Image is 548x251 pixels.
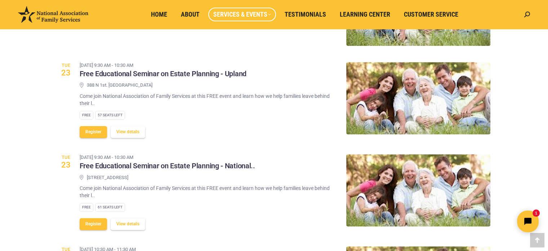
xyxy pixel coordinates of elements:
[80,154,255,161] time: [DATE] 9:30 am - 10:30 am
[421,204,545,238] iframe: Tidio Chat
[80,218,107,230] button: Register
[80,92,335,107] p: Come join National Association of Family Services at this FREE event and learn how we help famili...
[58,69,74,77] span: 23
[87,82,152,89] span: 388 N 1st. [GEOGRAPHIC_DATA]
[80,126,107,138] button: Register
[80,62,246,69] time: [DATE] 9:30 am - 10:30 am
[176,8,205,21] a: About
[151,10,167,18] span: Home
[87,174,128,181] span: [STREET_ADDRESS]
[399,8,463,21] a: Customer Service
[80,203,93,212] div: Free
[340,10,390,18] span: Learning Center
[146,8,172,21] a: Home
[95,111,125,120] div: 57 Seats left
[213,10,271,18] span: Services & Events
[95,203,125,212] div: 61 Seats left
[58,161,74,169] span: 23
[111,126,145,138] button: View details
[335,8,395,21] a: Learning Center
[280,8,331,21] a: Testimonials
[285,10,326,18] span: Testimonials
[111,218,145,230] button: View details
[58,155,74,160] span: Tue
[346,62,490,134] img: Free Educational Seminar on Estate Planning - Upland
[80,161,255,171] h3: Free Educational Seminar on Estate Planning - National..
[80,69,246,79] h3: Free Educational Seminar on Estate Planning - Upland
[346,154,490,226] img: Free Educational Seminar on Estate Planning - National City
[80,185,335,199] p: Come join National Association of Family Services at this FREE event and learn how we help famili...
[18,6,88,23] img: National Association of Family Services
[80,111,93,120] div: Free
[58,63,74,68] span: Tue
[181,10,200,18] span: About
[404,10,458,18] span: Customer Service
